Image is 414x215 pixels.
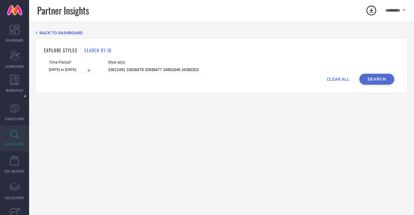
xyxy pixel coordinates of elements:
span: SCORECARDS [5,64,24,69]
span: BACK TO DASHBOARD [39,30,82,35]
span: WORKSPACE [6,88,24,93]
span: INSPIRATION [5,142,24,146]
span: CDC INSIGHTS [5,169,25,174]
span: Partner Insights [37,4,89,17]
span: Style Id(s) [108,60,202,65]
span: CLEAR ALL [327,77,350,82]
h1: SEARCH BY ID [84,47,111,54]
div: Open download list [365,5,377,16]
span: DASHBOARD [6,38,23,43]
span: SUGGESTIONS [5,116,25,121]
span: COLLECTIONS [5,195,24,200]
input: Enter comma separated style ids e.g. 12345, 67890 [108,66,202,74]
h1: EXPLORE STYLES [44,47,77,54]
button: Search [359,74,394,85]
div: Back TO Dashboard [36,30,408,35]
input: Select time period [49,66,93,73]
span: Time Period* [49,60,93,65]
